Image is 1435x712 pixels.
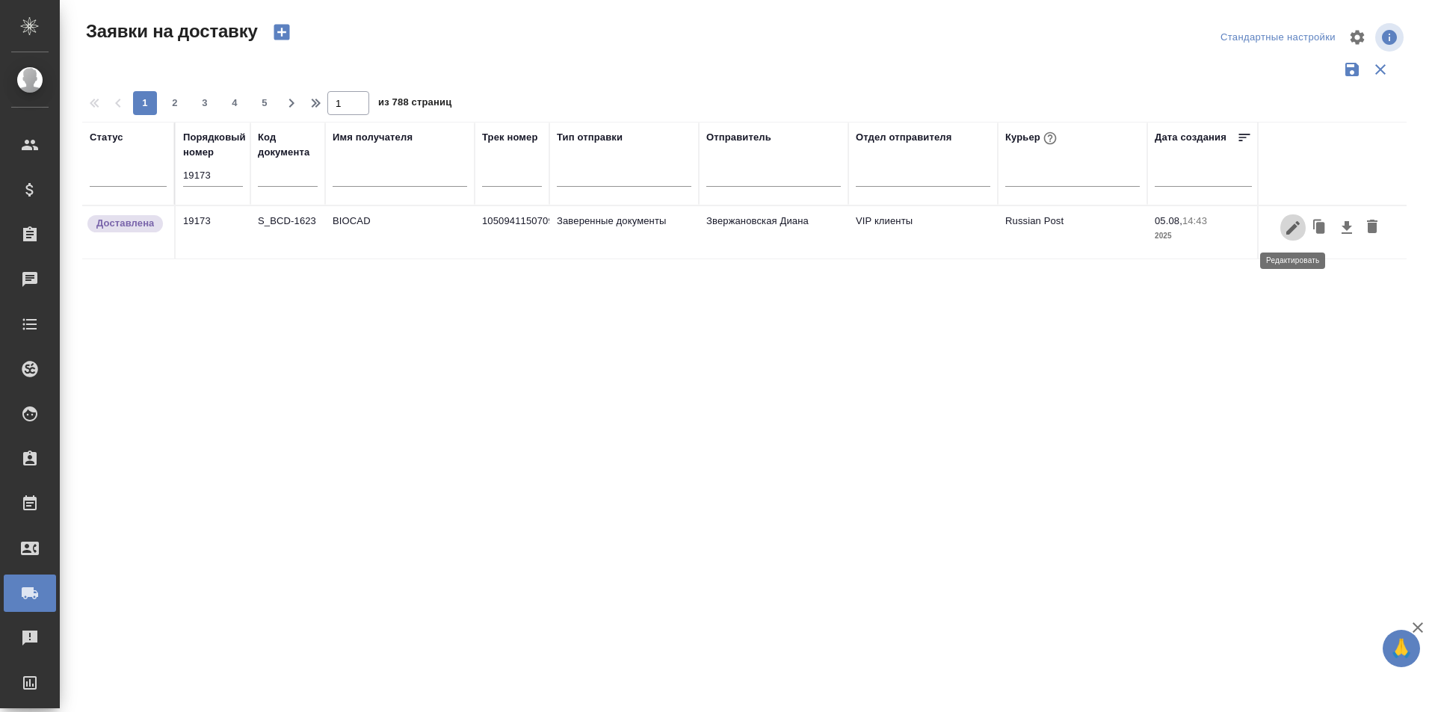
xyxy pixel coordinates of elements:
p: 05.08, [1155,215,1182,226]
td: Звержановская Диана [699,206,848,259]
div: Код документа [258,130,318,160]
button: Клонировать [1306,214,1334,242]
button: Удалить [1360,214,1385,242]
div: Курьер [1005,129,1060,148]
td: 10509411507094 [475,206,549,259]
button: 2 [163,91,187,115]
div: Тип отправки [557,130,623,145]
button: Создать [264,19,300,45]
span: 2 [163,96,187,111]
div: Порядковый номер [183,130,246,160]
span: Заявки на доставку [82,19,258,43]
td: BIOCAD [325,206,475,259]
button: 5 [253,91,277,115]
span: Посмотреть информацию [1375,23,1407,52]
td: Russian Post [998,206,1147,259]
p: 14:43 [1182,215,1207,226]
button: Сбросить фильтры [1366,55,1395,84]
div: Дата создания [1155,130,1226,145]
button: Скачать [1334,214,1360,242]
span: 5 [253,96,277,111]
div: Трек номер [482,130,538,145]
button: 3 [193,91,217,115]
td: VIP клиенты [848,206,998,259]
td: Заверенные документы [549,206,699,259]
span: Настроить таблицу [1339,19,1375,55]
span: 4 [223,96,247,111]
button: При выборе курьера статус заявки автоматически поменяется на «Принята» [1040,129,1060,148]
p: 2025 [1155,229,1252,244]
button: 🙏 [1383,630,1420,667]
td: 19173 [176,206,250,259]
div: Имя получателя [333,130,413,145]
span: 🙏 [1389,633,1414,664]
span: 3 [193,96,217,111]
div: split button [1217,26,1339,49]
button: Сохранить фильтры [1338,55,1366,84]
button: 4 [223,91,247,115]
div: Статус [90,130,123,145]
div: Отправитель [706,130,771,145]
p: Доставлена [96,216,154,231]
div: Отдел отправителя [856,130,951,145]
span: из 788 страниц [378,93,451,115]
div: Документы доставлены, фактическая дата доставки проставиться автоматически [86,214,167,234]
td: S_BCD-1623 [250,206,325,259]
